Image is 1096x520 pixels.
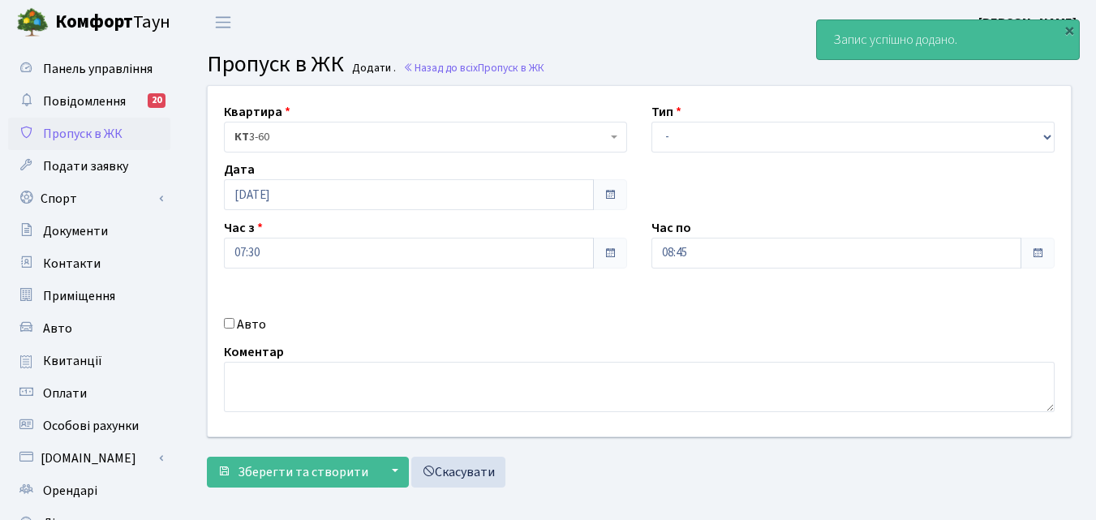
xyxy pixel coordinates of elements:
span: Таун [55,9,170,37]
span: Подати заявку [43,157,128,175]
label: Коментар [224,342,284,362]
span: Документи [43,222,108,240]
span: Авто [43,320,72,337]
button: Переключити навігацію [203,9,243,36]
small: Додати . [349,62,396,75]
span: Пропуск в ЖК [43,125,122,143]
b: [PERSON_NAME] [978,14,1077,32]
label: Дата [224,160,255,179]
span: Оплати [43,385,87,402]
span: Пропуск в ЖК [478,60,544,75]
a: Оплати [8,377,170,410]
img: logo.png [16,6,49,39]
span: Пропуск в ЖК [207,48,344,80]
b: КТ [234,129,249,145]
div: Запис успішно додано. [817,20,1079,59]
label: Час з [224,218,263,238]
span: <b>КТ</b>&nbsp;&nbsp;&nbsp;&nbsp;3-60 [234,129,607,145]
b: Комфорт [55,9,133,35]
a: Документи [8,215,170,247]
span: Приміщення [43,287,115,305]
span: Особові рахунки [43,417,139,435]
a: Квитанції [8,345,170,377]
a: Орендарі [8,475,170,507]
a: Особові рахунки [8,410,170,442]
a: Приміщення [8,280,170,312]
label: Квартира [224,102,290,122]
a: Панель управління [8,53,170,85]
label: Тип [651,102,681,122]
a: Спорт [8,183,170,215]
a: [DOMAIN_NAME] [8,442,170,475]
label: Час по [651,218,691,238]
label: Авто [237,315,266,334]
a: [PERSON_NAME] [978,13,1077,32]
span: Повідомлення [43,92,126,110]
span: Зберегти та створити [238,463,368,481]
a: Авто [8,312,170,345]
div: × [1061,22,1077,38]
a: Пропуск в ЖК [8,118,170,150]
a: Скасувати [411,457,505,488]
span: Контакти [43,255,101,273]
a: Контакти [8,247,170,280]
a: Назад до всіхПропуск в ЖК [403,60,544,75]
a: Повідомлення20 [8,85,170,118]
span: Панель управління [43,60,153,78]
span: Квитанції [43,352,102,370]
button: Зберегти та створити [207,457,379,488]
div: 20 [148,93,165,108]
span: <b>КТ</b>&nbsp;&nbsp;&nbsp;&nbsp;3-60 [224,122,627,153]
span: Орендарі [43,482,97,500]
a: Подати заявку [8,150,170,183]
